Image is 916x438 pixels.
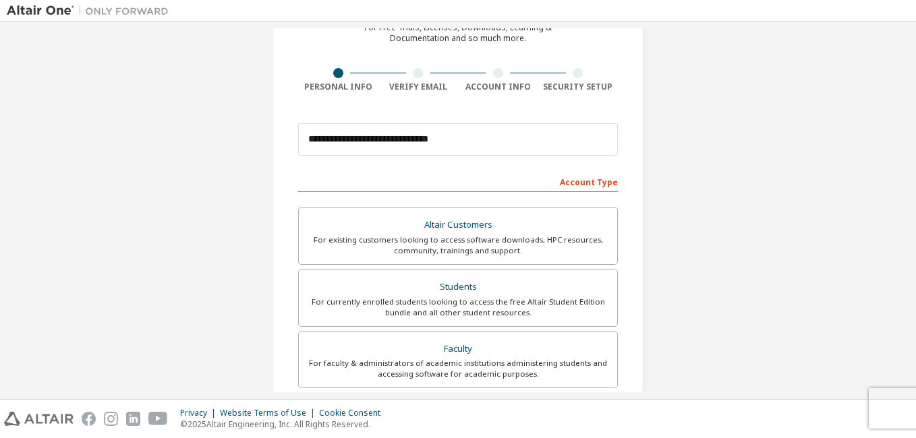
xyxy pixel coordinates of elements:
[307,278,609,296] div: Students
[126,412,140,426] img: linkedin.svg
[180,408,220,418] div: Privacy
[458,82,538,92] div: Account Info
[307,234,609,256] div: For existing customers looking to access software downloads, HPC resources, community, trainings ...
[307,216,609,234] div: Altair Customers
[298,170,618,192] div: Account Type
[7,4,175,18] img: Altair One
[538,82,619,92] div: Security Setup
[298,82,378,92] div: Personal Info
[307,358,609,379] div: For faculty & administrators of academic institutions administering students and accessing softwa...
[307,296,609,318] div: For currently enrolled students looking to access the free Altair Student Edition bundle and all ...
[378,82,459,92] div: Verify Email
[148,412,168,426] img: youtube.svg
[4,412,74,426] img: altair_logo.svg
[307,340,609,358] div: Faculty
[180,418,389,430] p: © 2025 Altair Engineering, Inc. All Rights Reserved.
[82,412,96,426] img: facebook.svg
[319,408,389,418] div: Cookie Consent
[104,412,118,426] img: instagram.svg
[220,408,319,418] div: Website Terms of Use
[364,22,552,44] div: For Free Trials, Licenses, Downloads, Learning & Documentation and so much more.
